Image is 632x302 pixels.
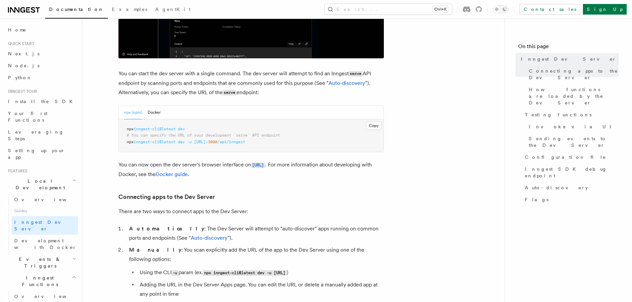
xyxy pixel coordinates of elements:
[522,163,619,182] a: Inngest SDK debug endpoint
[525,196,548,203] span: Flags
[14,238,77,250] span: Development with Docker
[148,106,161,119] button: Docker
[525,111,592,118] span: Testing functions
[178,140,185,144] span: dev
[187,140,192,144] span: -u
[217,140,245,144] span: /api/inngest
[45,2,108,19] a: Documentation
[529,123,617,130] span: Invoke via UI
[5,60,78,72] a: Node.js
[138,268,384,277] li: Using the CLI param (ex. )
[493,5,509,13] button: Toggle dark mode
[5,107,78,126] a: Your first Functions
[127,127,134,131] span: npx
[526,65,619,84] a: Connecting apps to the Dev Server
[529,68,619,81] span: Connecting apps to the Dev Server
[5,95,78,107] a: Install the SDK
[5,72,78,84] a: Python
[5,145,78,163] a: Setting up your app
[112,7,147,12] span: Examples
[5,253,78,272] button: Events & Triggers
[525,184,588,191] span: Auto-discovery
[8,99,77,104] span: Install the SDK
[118,160,384,179] p: You can now open the dev server's browser interface on . For more information about developing wi...
[178,127,185,131] span: dev
[14,197,83,202] span: Overview
[12,206,78,216] span: Guides
[108,2,151,18] a: Examples
[366,121,382,130] button: Copy
[522,151,619,163] a: Configuration file
[5,256,72,269] span: Events & Triggers
[14,219,71,231] span: Inngest Dev Server
[49,7,104,12] span: Documentation
[14,294,83,299] span: Overview
[520,4,580,15] a: Contact sales
[151,2,194,18] a: AgentKit
[8,148,65,160] span: Setting up your app
[156,171,188,177] a: Docker guide
[208,140,217,144] span: 3000
[5,41,34,46] span: Quick start
[127,140,134,144] span: npx
[118,207,384,216] p: There are two ways to connect apps to the Dev Server:
[124,106,142,119] button: npx (npm)
[349,71,363,77] code: serve
[172,270,178,276] code: -u
[134,140,176,144] span: inngest-cli@latest
[8,75,32,80] span: Python
[324,4,452,15] button: Search...Ctrl+K
[191,235,228,241] a: Auto-discovery
[138,280,384,299] li: Adding the URL in the Dev Server Apps page. You can edit the URL or delete a manually added app a...
[529,86,619,106] span: How functions are loaded by the Dev Server
[5,126,78,145] a: Leveraging Steps
[12,194,78,206] a: Overview
[5,24,78,36] a: Home
[12,216,78,235] a: Inngest Dev Server
[525,154,606,160] span: Configuration file
[194,140,208,144] span: [URL]:
[526,133,619,151] a: Sending events to the Dev Server
[118,192,215,202] a: Connecting apps to the Dev Server
[5,178,72,191] span: Local Development
[8,27,27,33] span: Home
[8,129,64,141] span: Leveraging Steps
[5,48,78,60] a: Next.js
[251,161,265,168] a: [URL]
[328,80,365,86] a: Auto-discovery
[518,53,619,65] a: Inngest Dev Server
[5,272,78,290] button: Inngest Functions
[5,274,72,288] span: Inngest Functions
[583,4,627,15] a: Sign Up
[203,270,287,276] code: npx inngest-cli@latest dev -u [URL]
[8,111,47,123] span: Your first Functions
[5,194,78,253] div: Local Development
[522,194,619,206] a: Flags
[526,121,619,133] a: Invoke via UI
[129,247,181,253] strong: Manually
[129,225,204,232] strong: Automatically
[518,42,619,53] h4: On this page
[223,90,237,95] code: serve
[134,127,176,131] span: inngest-cli@latest
[529,135,619,149] span: Sending events to the Dev Server
[127,133,280,138] span: # You can specify the URL of your development `serve` API endpoint
[251,162,265,168] code: [URL]
[525,166,619,179] span: Inngest SDK debug endpoint
[155,7,190,12] span: AgentKit
[522,182,619,194] a: Auto-discovery
[118,69,384,97] p: You can start the dev server with a single command. The dev server will attempt to find an Innges...
[5,168,28,174] span: Features
[526,84,619,109] a: How functions are loaded by the Dev Server
[522,109,619,121] a: Testing functions
[127,224,384,243] li: : The Dev Server will attempt to "auto-discover" apps running on common ports and endpoints (See ...
[433,6,448,13] kbd: Ctrl+K
[5,89,37,94] span: Inngest tour
[12,235,78,253] a: Development with Docker
[5,175,78,194] button: Local Development
[8,51,39,56] span: Next.js
[521,56,616,62] span: Inngest Dev Server
[8,63,39,68] span: Node.js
